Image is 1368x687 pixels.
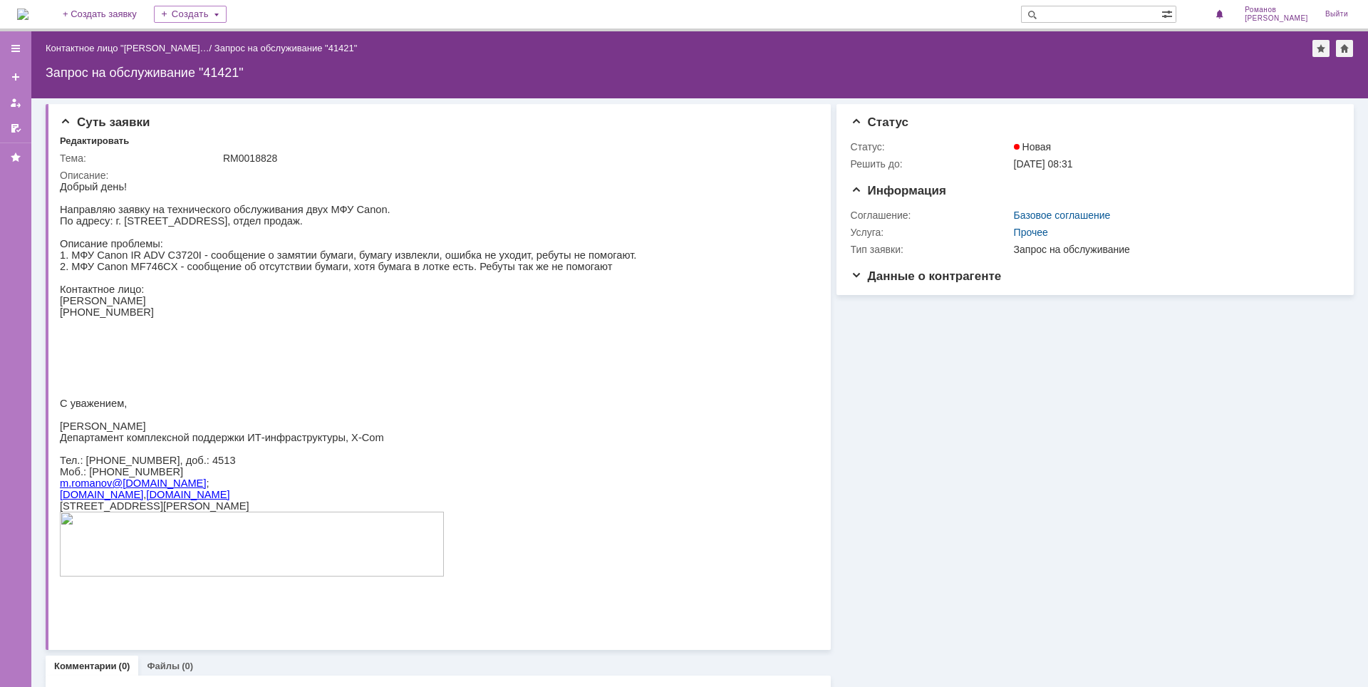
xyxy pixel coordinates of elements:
div: Создать [154,6,227,23]
span: Информация [851,184,946,197]
span: Романов [1245,6,1308,14]
span: Расширенный поиск [1161,6,1176,20]
span: @[DOMAIN_NAME] [52,296,146,308]
div: (0) [119,661,130,671]
div: Сделать домашней страницей [1336,40,1353,57]
a: Базовое соглашение [1014,210,1111,221]
a: Контактное лицо "[PERSON_NAME]… [46,43,209,53]
div: RM0018828 [223,153,809,164]
div: (0) [182,661,193,671]
div: Добавить в избранное [1312,40,1330,57]
img: logo [17,9,28,20]
div: Услуга: [851,227,1011,238]
a: Мои согласования [4,117,27,140]
div: Решить до: [851,158,1011,170]
span: Суть заявки [60,115,150,129]
a: Перейти на домашнюю страницу [17,9,28,20]
span: . [9,296,11,308]
a: Комментарии [54,661,117,671]
div: Тип заявки: [851,244,1011,255]
span: romanov [11,296,52,308]
span: Новая [1014,141,1052,153]
div: Запрос на обслуживание "41421" [214,43,358,53]
div: Редактировать [60,135,129,147]
div: Статус: [851,141,1011,153]
span: Данные о контрагенте [851,269,1002,283]
div: Тема: [60,153,220,164]
span: ; [146,296,149,308]
a: Создать заявку [4,66,27,88]
a: [DOMAIN_NAME] [86,308,170,319]
span: Статус [851,115,908,129]
div: Запрос на обслуживание "41421" [46,66,1354,80]
div: Запрос на обслуживание [1014,244,1332,255]
a: Файлы [147,661,180,671]
span: [DATE] 08:31 [1014,158,1073,170]
div: / [46,43,214,53]
div: Описание: [60,170,812,181]
a: Мои заявки [4,91,27,114]
div: Соглашение: [851,210,1011,221]
a: Прочее [1014,227,1048,238]
span: [PERSON_NAME] [1245,14,1308,23]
